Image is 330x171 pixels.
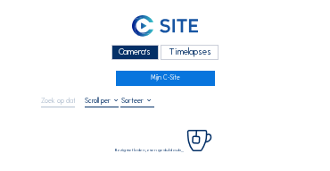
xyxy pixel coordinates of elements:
[161,45,219,60] div: Timelapses
[41,13,289,42] a: C-SITE Logo
[111,45,159,60] div: Camera's
[132,15,198,38] img: C-SITE Logo
[41,96,75,105] input: Zoek op datum 󰅀
[115,148,184,152] span: Bezig met laden, even geduld aub...
[116,71,215,86] a: Mijn C-Site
